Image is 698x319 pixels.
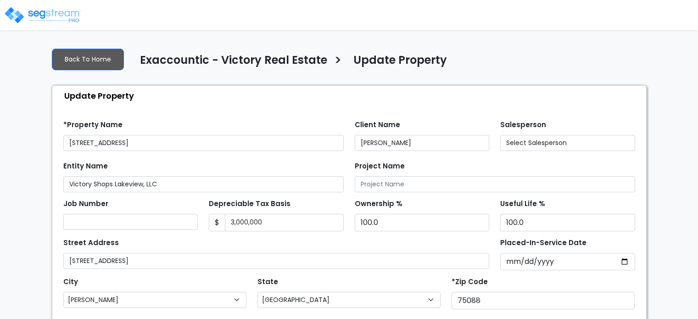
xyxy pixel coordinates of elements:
[500,120,546,130] label: Salesperson
[355,199,402,209] label: Ownership %
[257,277,278,287] label: State
[63,238,119,248] label: Street Address
[63,199,108,209] label: Job Number
[500,199,545,209] label: Useful Life %
[355,135,490,151] input: Client Name
[63,161,108,172] label: Entity Name
[63,135,344,151] input: Property Name
[63,120,123,130] label: *Property Name
[452,292,635,309] input: Zip Code
[63,253,490,269] input: Street Address
[334,53,342,71] h3: >
[209,214,225,231] span: $
[355,120,400,130] label: Client Name
[452,277,488,287] label: *Zip Code
[355,161,405,172] label: Project Name
[500,238,586,248] label: Placed-In-Service Date
[140,54,327,69] h4: Exaccountic - Victory Real Estate
[133,54,327,73] a: Exaccountic - Victory Real Estate
[353,54,447,69] h4: Update Property
[225,214,344,231] input: 0.00
[57,86,646,106] div: Update Property
[63,277,78,287] label: City
[4,6,82,24] img: logo_pro_r.png
[355,214,490,231] input: Ownership
[500,214,635,231] input: Depreciation
[52,49,124,70] a: Back To Home
[355,176,635,192] input: Project Name
[346,54,447,73] a: Update Property
[63,176,344,192] input: Entity Name
[209,199,290,209] label: Depreciable Tax Basis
